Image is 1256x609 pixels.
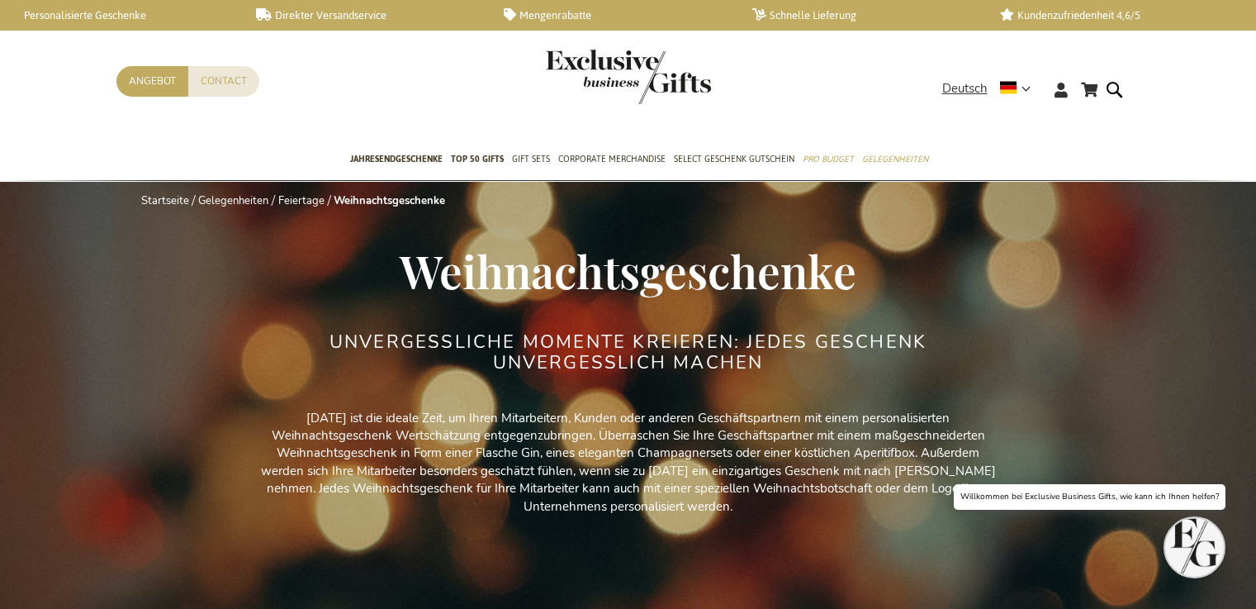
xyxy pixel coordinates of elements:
span: Gift Sets [512,150,550,168]
a: Schnelle Lieferung [752,8,974,22]
span: TOP 50 Gifts [451,150,504,168]
span: Select Geschenk Gutschein [674,150,794,168]
a: Startseite [141,193,189,208]
a: TOP 50 Gifts [451,140,504,181]
a: Feiertage [278,193,325,208]
a: Angebot [116,66,188,97]
a: Gift Sets [512,140,550,181]
span: Deutsch [942,79,988,98]
a: Contact [188,66,259,97]
a: Gelegenheiten [862,140,928,181]
strong: Weihnachtsgeschenke [334,193,445,208]
span: Jahresendgeschenke [350,150,443,168]
a: Jahresendgeschenke [350,140,443,181]
img: Exclusive Business gifts logo [546,50,711,104]
span: Pro Budget [803,150,854,168]
span: Corporate Merchandise [558,150,666,168]
p: [DATE] ist die ideale Zeit, um Ihren Mitarbeitern, Kunden oder anderen Geschäftspartnern mit eine... [257,410,1000,516]
a: Direkter Versandservice [256,8,477,22]
a: store logo [546,50,628,104]
a: Kundenzufriedenheit 4,6/5 [1000,8,1221,22]
span: Weihnachtsgeschenke [400,240,856,301]
a: Select Geschenk Gutschein [674,140,794,181]
span: Gelegenheiten [862,150,928,168]
a: Personalisierte Geschenke [8,8,230,22]
a: Gelegenheiten [198,193,268,208]
a: Corporate Merchandise [558,140,666,181]
h2: UNVERGESSLICHE MOMENTE KREIEREN: JEDES GESCHENK UNVERGESSLICH MACHEN [319,332,938,372]
a: Mengenrabatte [504,8,725,22]
a: Pro Budget [803,140,854,181]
